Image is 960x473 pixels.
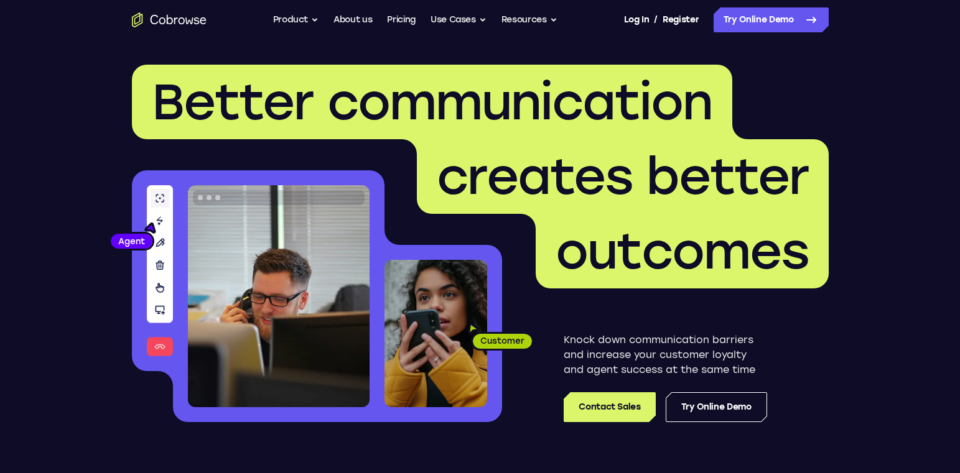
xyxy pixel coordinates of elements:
[333,7,372,32] a: About us
[564,392,655,422] a: Contact Sales
[152,72,712,132] span: Better communication
[431,7,487,32] button: Use Cases
[384,260,487,407] img: A customer holding their phone
[132,12,207,27] a: Go to the home page
[714,7,829,32] a: Try Online Demo
[273,7,319,32] button: Product
[437,147,809,206] span: creates better
[666,392,767,422] a: Try Online Demo
[663,7,699,32] a: Register
[501,7,557,32] button: Resources
[624,7,649,32] a: Log In
[556,221,809,281] span: outcomes
[654,12,658,27] span: /
[188,185,370,407] img: A customer support agent talking on the phone
[564,333,767,377] p: Knock down communication barriers and increase your customer loyalty and agent success at the sam...
[387,7,416,32] a: Pricing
